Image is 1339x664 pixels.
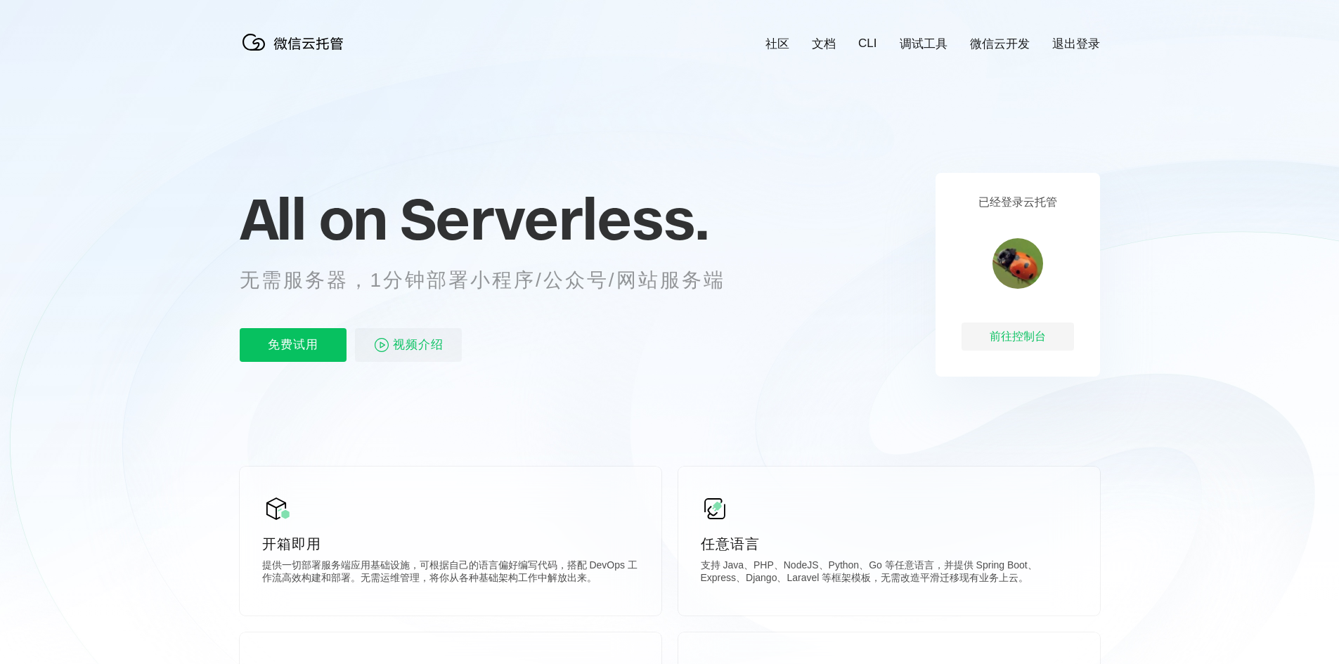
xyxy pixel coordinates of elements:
a: 调试工具 [900,36,947,52]
a: CLI [858,37,877,51]
img: video_play.svg [373,337,390,353]
a: 社区 [765,36,789,52]
p: 任意语言 [701,534,1078,554]
div: 前往控制台 [962,323,1074,351]
p: 开箱即用 [262,534,639,554]
span: Serverless. [400,183,709,254]
p: 提供一切部署服务端应用基础设施，可根据自己的语言偏好编写代码，搭配 DevOps 工作流高效构建和部署。无需运维管理，将你从各种基础架构工作中解放出来。 [262,559,639,587]
a: 微信云开发 [970,36,1030,52]
span: All on [240,183,387,254]
a: 退出登录 [1052,36,1100,52]
img: 微信云托管 [240,28,352,56]
a: 微信云托管 [240,46,352,58]
span: 视频介绍 [393,328,444,362]
p: 无需服务器，1分钟部署小程序/公众号/网站服务端 [240,266,751,294]
p: 免费试用 [240,328,347,362]
p: 支持 Java、PHP、NodeJS、Python、Go 等任意语言，并提供 Spring Boot、Express、Django、Laravel 等框架模板，无需改造平滑迁移现有业务上云。 [701,559,1078,587]
p: 已经登录云托管 [978,195,1057,210]
a: 文档 [812,36,836,52]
